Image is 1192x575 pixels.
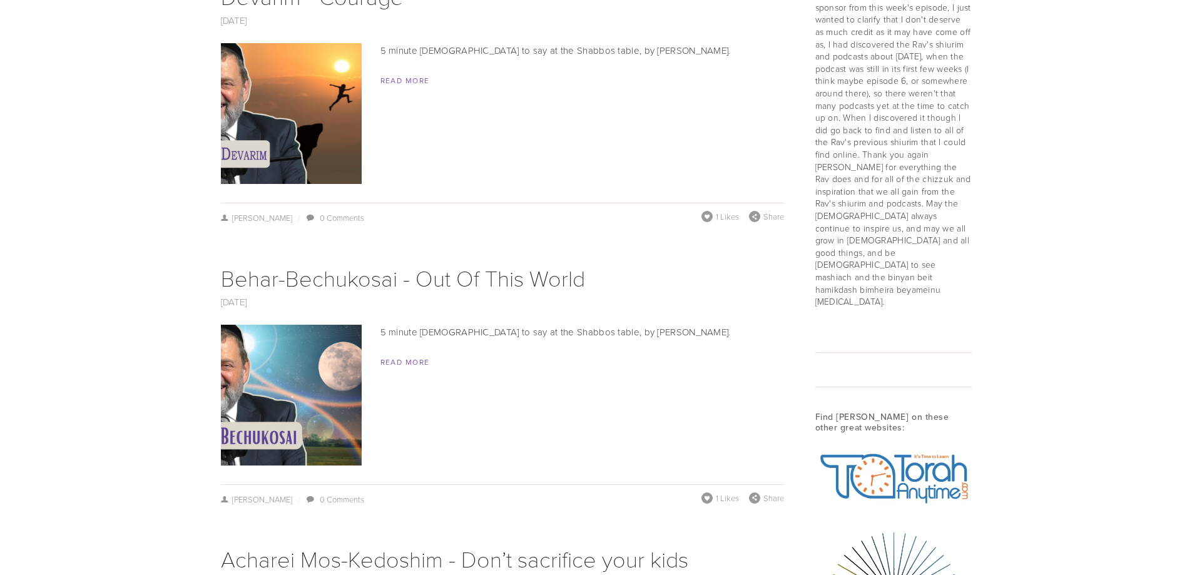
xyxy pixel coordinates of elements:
[749,492,784,504] div: Share
[292,494,305,505] span: /
[221,14,247,27] a: [DATE]
[320,494,364,505] a: 0 Comments
[380,357,430,367] a: Read More
[815,447,972,508] img: TorahAnytimeAlpha.jpg
[749,211,784,222] div: Share
[221,494,293,505] a: [PERSON_NAME]
[221,543,688,574] a: Acharei Mos-Kedoshim - Don’t sacrifice your kids
[221,43,784,58] p: 5 minute [DEMOGRAPHIC_DATA] to say at the Shabbos table, by [PERSON_NAME].
[380,75,430,86] a: Read More
[292,212,305,223] span: /
[166,325,416,466] img: Behar-Bechukosai - Out Of This World
[221,295,247,308] a: [DATE]
[221,262,585,293] a: Behar-Bechukosai - Out Of This World
[716,211,739,222] span: 1 Likes
[320,212,364,223] a: 0 Comments
[815,412,972,433] h3: Find [PERSON_NAME] on these other great websites:
[221,212,293,223] a: [PERSON_NAME]
[166,43,416,184] img: Devarim - Courage
[716,492,739,504] span: 1 Likes
[221,325,784,340] p: 5 minute [DEMOGRAPHIC_DATA] to say at the Shabbos table, by [PERSON_NAME].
